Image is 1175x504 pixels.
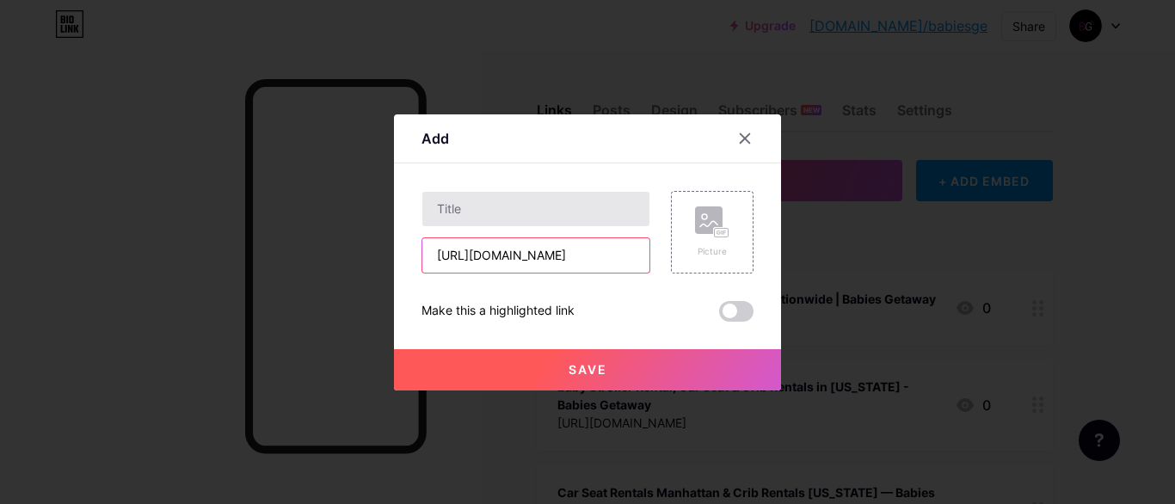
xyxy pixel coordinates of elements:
div: Picture [695,245,729,258]
input: Title [422,192,649,226]
span: Save [569,362,607,377]
div: Make this a highlighted link [421,301,575,322]
div: Add [421,128,449,149]
button: Save [394,349,781,390]
input: URL [422,238,649,273]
